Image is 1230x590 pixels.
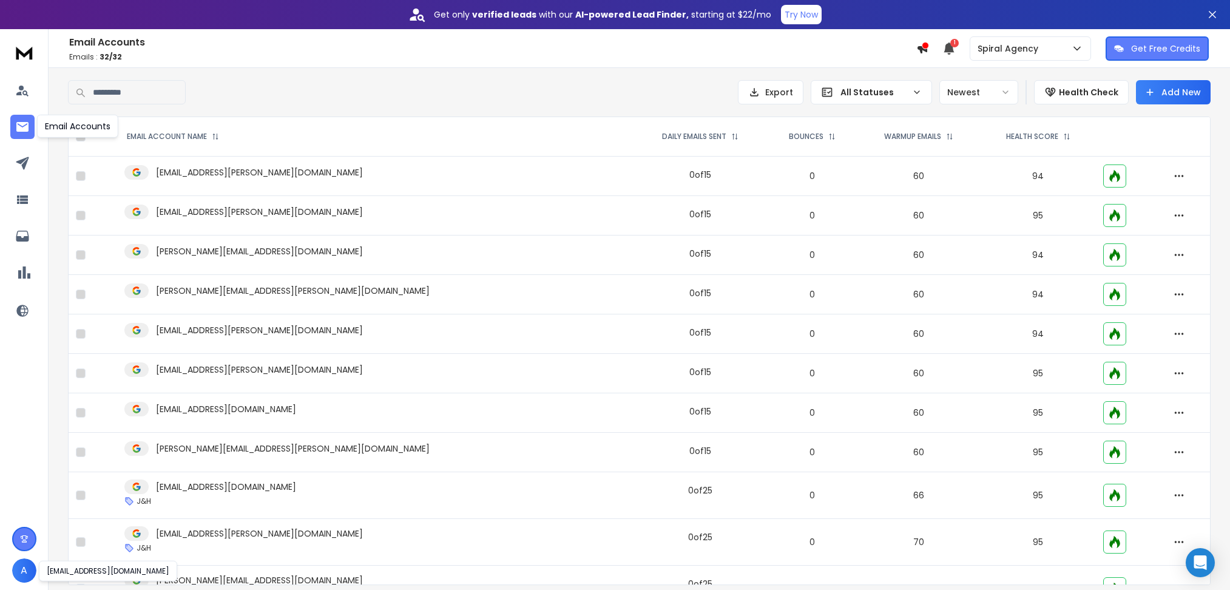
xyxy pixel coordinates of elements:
div: Email Accounts [37,115,118,138]
p: DAILY EMAILS SENT [662,132,726,141]
p: 0 [774,367,851,379]
td: 95 [980,393,1096,433]
p: 0 [774,209,851,222]
p: Emails : [69,52,916,62]
span: 32 / 32 [100,52,122,62]
p: Spiral Agency [978,42,1043,55]
td: 60 [857,314,980,354]
td: 95 [980,354,1096,393]
td: 60 [857,196,980,236]
div: 0 of 15 [689,366,711,378]
td: 94 [980,275,1096,314]
td: 60 [857,393,980,433]
td: 95 [980,196,1096,236]
button: Get Free Credits [1106,36,1209,61]
td: 60 [857,157,980,196]
p: [PERSON_NAME][EMAIL_ADDRESS][DOMAIN_NAME] [156,245,363,257]
p: Try Now [785,8,818,21]
p: 0 [774,536,851,548]
div: 0 of 15 [689,327,711,339]
td: 95 [980,472,1096,519]
button: A [12,558,36,583]
td: 60 [857,275,980,314]
p: Health Check [1059,86,1118,98]
p: J&H [137,543,151,553]
div: EMAIL ACCOUNT NAME [127,132,219,141]
div: 0 of 15 [689,208,711,220]
p: 0 [774,489,851,501]
td: 66 [857,472,980,519]
button: Health Check [1034,80,1129,104]
td: 95 [980,519,1096,566]
td: 60 [857,236,980,275]
p: 0 [774,170,851,182]
p: [PERSON_NAME][EMAIL_ADDRESS][DOMAIN_NAME] [156,574,363,586]
p: Get only with our starting at $22/mo [434,8,771,21]
p: [EMAIL_ADDRESS][DOMAIN_NAME] [156,403,296,415]
p: 0 [774,407,851,419]
div: 0 of 25 [688,578,712,590]
strong: AI-powered Lead Finder, [575,8,689,21]
td: 70 [857,519,980,566]
strong: verified leads [472,8,536,21]
p: 0 [774,328,851,340]
td: 94 [980,314,1096,354]
div: [EMAIL_ADDRESS][DOMAIN_NAME] [39,561,177,582]
button: Try Now [781,5,822,24]
td: 94 [980,157,1096,196]
button: Add New [1136,80,1211,104]
img: logo [12,41,36,64]
h1: Email Accounts [69,35,916,50]
p: WARMUP EMAILS [884,132,941,141]
p: All Statuses [840,86,907,98]
button: Newest [939,80,1018,104]
button: Export [738,80,803,104]
p: 0 [774,288,851,300]
p: [EMAIL_ADDRESS][PERSON_NAME][DOMAIN_NAME] [156,166,363,178]
div: 0 of 15 [689,405,711,418]
div: Open Intercom Messenger [1186,548,1215,577]
div: 0 of 15 [689,169,711,181]
div: 0 of 15 [689,248,711,260]
div: 0 of 25 [688,484,712,497]
span: 1 [950,39,959,47]
p: [EMAIL_ADDRESS][PERSON_NAME][DOMAIN_NAME] [156,206,363,218]
p: [EMAIL_ADDRESS][PERSON_NAME][DOMAIN_NAME] [156,364,363,376]
p: [EMAIL_ADDRESS][PERSON_NAME][DOMAIN_NAME] [156,324,363,336]
div: 0 of 15 [689,445,711,457]
p: [PERSON_NAME][EMAIL_ADDRESS][PERSON_NAME][DOMAIN_NAME] [156,285,430,297]
p: HEALTH SCORE [1006,132,1058,141]
td: 94 [980,236,1096,275]
p: 0 [774,249,851,261]
div: 0 of 15 [689,287,711,299]
td: 95 [980,433,1096,472]
p: 0 [774,446,851,458]
td: 60 [857,354,980,393]
p: Get Free Credits [1131,42,1200,55]
p: [PERSON_NAME][EMAIL_ADDRESS][PERSON_NAME][DOMAIN_NAME] [156,442,430,455]
div: 0 of 25 [688,531,712,543]
td: 60 [857,433,980,472]
p: [EMAIL_ADDRESS][DOMAIN_NAME] [156,481,296,493]
p: J&H [137,497,151,506]
p: BOUNCES [789,132,823,141]
p: [EMAIL_ADDRESS][PERSON_NAME][DOMAIN_NAME] [156,527,363,540]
